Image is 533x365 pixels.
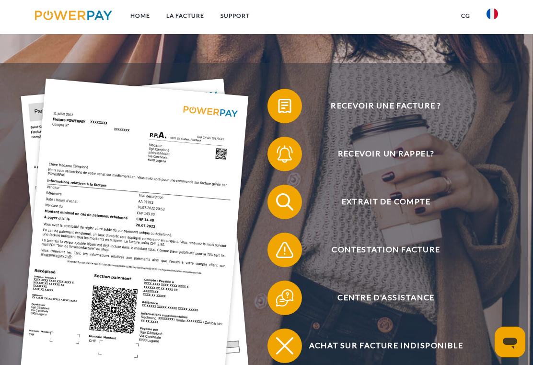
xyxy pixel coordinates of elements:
button: Recevoir une facture ? [267,89,492,123]
a: Extrait de compte [255,183,504,221]
a: LA FACTURE [158,7,212,24]
a: Achat sur facture indisponible [255,327,504,365]
span: Achat sur facture indisponible [280,329,492,363]
img: fr [487,8,498,20]
span: Contestation Facture [280,233,492,267]
a: Recevoir une facture ? [255,87,504,125]
button: Centre d'assistance [267,281,492,315]
img: qb_warning.svg [274,239,296,260]
span: Centre d'assistance [280,281,492,315]
a: Home [122,7,158,24]
span: Recevoir une facture ? [280,89,492,123]
a: CG [453,7,478,24]
img: qb_bill.svg [274,95,296,117]
img: logo-powerpay.svg [35,11,112,20]
img: qb_search.svg [274,191,296,212]
a: Centre d'assistance [255,279,504,317]
iframe: Bouton de lancement de la fenêtre de messagerie [495,327,525,357]
button: Achat sur facture indisponible [267,329,492,363]
span: Extrait de compte [280,185,492,219]
a: Recevoir un rappel? [255,135,504,173]
a: Contestation Facture [255,231,504,269]
img: qb_bell.svg [274,143,296,165]
span: Recevoir un rappel? [280,137,492,171]
button: Extrait de compte [267,185,492,219]
img: qb_help.svg [274,287,296,308]
img: qb_close.svg [274,335,296,356]
a: Support [212,7,258,24]
button: Contestation Facture [267,233,492,267]
button: Recevoir un rappel? [267,137,492,171]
